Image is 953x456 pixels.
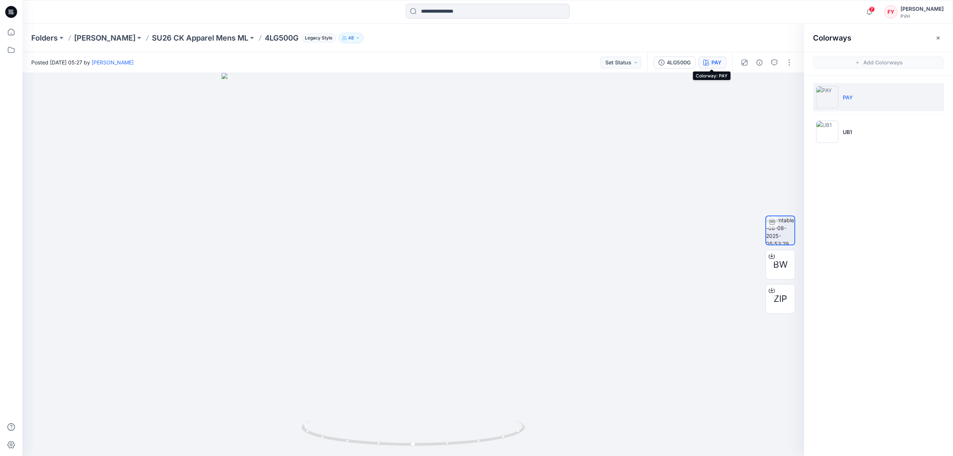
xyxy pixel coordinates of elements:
[348,34,354,42] p: 48
[698,57,726,68] button: PAY
[667,58,691,67] div: 4LG500G
[152,33,248,43] a: SU26 CK Apparel Mens ML
[901,4,944,13] div: [PERSON_NAME]
[884,5,898,19] div: FY
[265,33,299,43] p: 4LG500G
[843,93,853,101] p: PAY
[302,34,336,42] span: Legacy Style
[766,216,794,245] img: turntable-08-08-2025-05:53:29
[753,57,765,68] button: Details
[773,258,788,271] span: BW
[654,57,695,68] button: 4LG500G
[901,13,944,19] div: PVH
[711,58,721,67] div: PAY
[92,59,134,66] a: [PERSON_NAME]
[774,292,787,306] span: ZIP
[74,33,136,43] a: [PERSON_NAME]
[816,86,838,108] img: PAY
[31,33,58,43] a: Folders
[869,6,875,12] span: 7
[299,33,336,43] button: Legacy Style
[31,58,134,66] span: Posted [DATE] 05:27 by
[816,121,838,143] img: UB1
[339,33,363,43] button: 48
[813,34,851,42] h2: Colorways
[843,128,852,136] p: UB1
